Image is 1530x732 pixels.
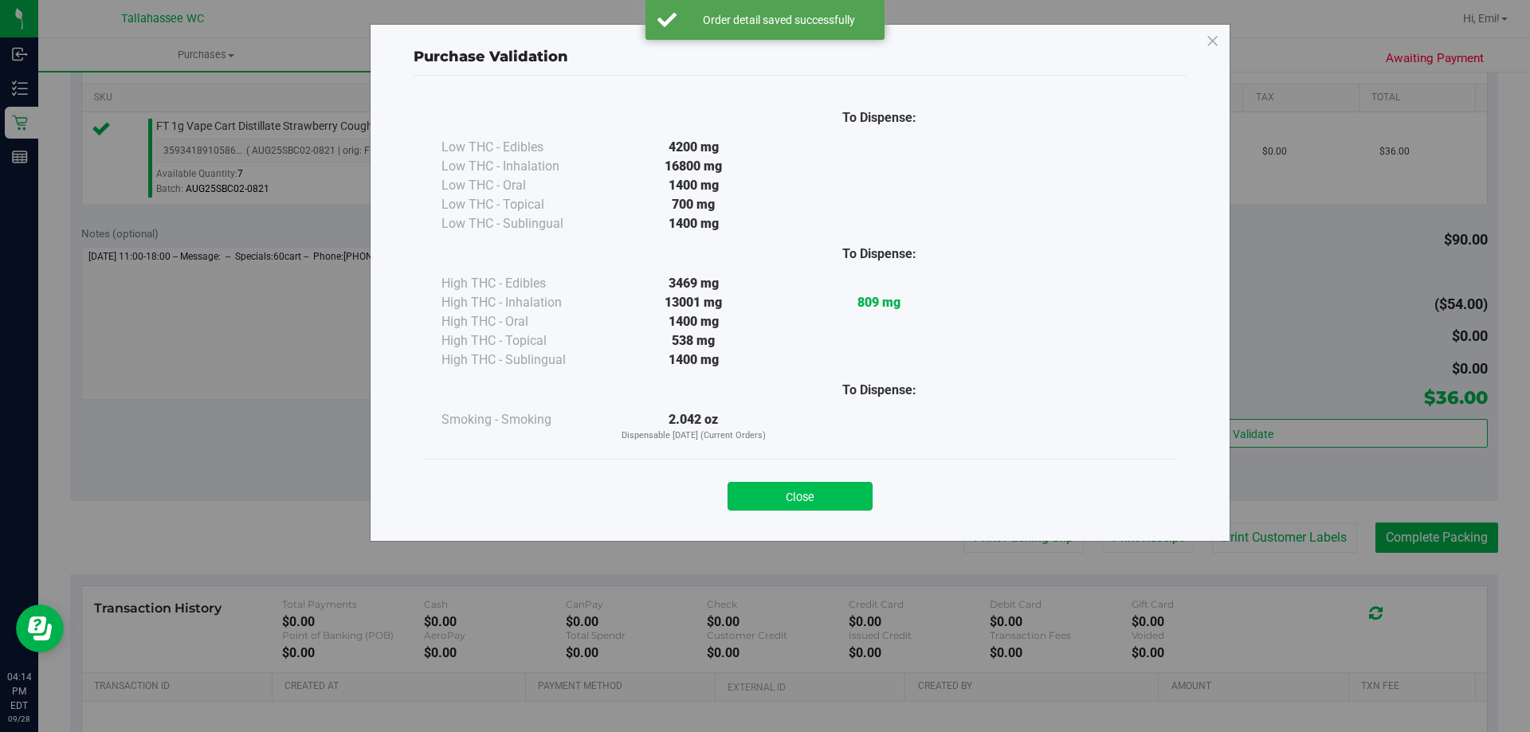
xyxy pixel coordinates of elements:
div: 3469 mg [601,274,787,293]
div: 1400 mg [601,312,787,331]
div: High THC - Sublingual [441,350,601,370]
button: Close [728,482,873,511]
div: 538 mg [601,331,787,350]
div: Low THC - Inhalation [441,157,601,176]
strong: 809 mg [857,295,900,310]
div: 2.042 oz [601,410,787,443]
div: 1400 mg [601,176,787,195]
div: 700 mg [601,195,787,214]
span: Purchase Validation [414,48,568,65]
div: To Dispense: [787,381,972,400]
div: 13001 mg [601,293,787,312]
div: 1400 mg [601,350,787,370]
div: High THC - Oral [441,312,601,331]
div: High THC - Inhalation [441,293,601,312]
div: Low THC - Oral [441,176,601,195]
div: To Dispense: [787,108,972,127]
div: High THC - Edibles [441,274,601,293]
div: 1400 mg [601,214,787,233]
div: High THC - Topical [441,331,601,350]
p: Dispensable [DATE] (Current Orders) [601,429,787,443]
div: 16800 mg [601,157,787,176]
div: 4200 mg [601,138,787,157]
div: Order detail saved successfully [685,12,873,28]
div: To Dispense: [787,245,972,264]
div: Smoking - Smoking [441,410,601,429]
div: Low THC - Sublingual [441,214,601,233]
div: Low THC - Topical [441,195,601,214]
div: Low THC - Edibles [441,138,601,157]
iframe: Resource center [16,605,64,652]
